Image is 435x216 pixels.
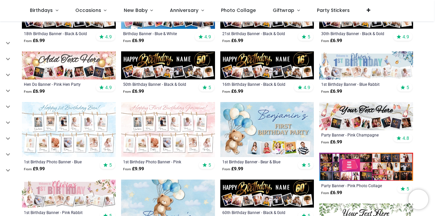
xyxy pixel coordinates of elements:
[321,189,342,196] strong: £ 6.99
[319,51,413,80] img: Personalised Happy 1st Birthday Banner - Blue Rabbit - Custom Name & 9 Photo Upload
[24,166,45,172] strong: £ 9.99
[321,37,342,44] strong: £ 6.99
[22,180,116,208] img: Personalised Happy 1st Birthday Banner - Pink Rabbit - Custom Name & 9 Photo Upload
[123,159,195,164] a: 1st Birthday Photo Banner - Pink
[402,135,409,141] span: 4.8
[123,90,131,93] span: From
[321,88,342,95] strong: £ 6.99
[24,39,32,43] span: From
[24,37,45,44] strong: £ 6.99
[321,90,329,93] span: From
[304,84,310,90] span: 4.9
[321,139,342,145] strong: £ 6.99
[222,167,230,171] span: From
[170,7,198,14] span: Anniversary
[317,7,350,14] span: Party Stickers
[123,31,195,36] a: Birthday Banner - Blue & White
[123,39,131,43] span: From
[24,31,96,36] a: 18th Birthday Banner - Black & Gold
[321,132,393,137] a: Party Banner - Pink Champagne
[222,81,294,87] a: 16th Birthday Banner - Black & Gold
[321,191,329,195] span: From
[321,31,393,36] a: 30th Birthday Banner - Black & Gold
[406,84,409,90] span: 5
[406,186,409,192] span: 5
[273,7,294,14] span: Giftwrap
[105,84,112,90] span: 4.9
[308,162,310,168] span: 5
[24,159,96,164] a: 1st Birthday Photo Banner - Blue
[105,34,112,40] span: 4.9
[319,153,413,181] img: Personalised Party Banner - Pink Photo Collage - Add Text & 30 Photo Upload
[222,88,243,95] strong: £ 6.99
[208,162,211,168] span: 5
[121,51,215,80] img: Personalised Happy 50th Birthday Banner - Black & Gold - Custom Name & 9 Photo Upload
[208,84,211,90] span: 5
[124,7,148,14] span: New Baby
[308,34,310,40] span: 5
[321,81,393,87] a: 1st Birthday Banner - Blue Rabbit
[220,102,314,157] img: Personalised 1st Birthday Backdrop Banner - Bear & Blue Balloons - Custom Text & 4 Photos
[321,39,329,43] span: From
[321,183,393,188] a: Party Banner - Pink Photo Collage
[30,7,53,14] span: Birthdays
[24,167,32,171] span: From
[121,102,215,157] img: Personalised 1st Birthday Photo Banner - Pink - Custom Text & Photos
[402,34,409,40] span: 4.9
[22,51,116,80] img: Personalised Hen Do Banner - Pink Hen Party - 9 Photo Upload
[222,90,230,93] span: From
[222,31,294,36] a: 21st Birthday Banner - Black & Gold
[408,189,428,209] iframe: Brevo live chat
[22,102,116,157] img: Personalised 1st Birthday Photo Banner - Blue - Custom Text
[222,37,243,44] strong: £ 6.99
[24,210,96,215] a: 1st Birthday Banner - Pink Rabbit
[24,90,32,93] span: From
[24,88,45,95] strong: £ 6.99
[24,81,96,87] a: Hen Do Banner - Pink Hen Party
[123,37,144,44] strong: £ 6.99
[321,140,329,144] span: From
[109,162,112,168] span: 5
[221,7,256,14] span: Photo Collage
[123,167,131,171] span: From
[220,180,314,208] img: Personalised Happy 60th Birthday Banner - Black & Gold - Custom Name & 9 Photo Upload
[222,39,230,43] span: From
[222,159,294,164] a: 1st Birthday Banner - Bear & Blue Balloons
[123,166,144,172] strong: £ 9.99
[123,81,195,87] a: 50th Birthday Banner - Black & Gold
[319,102,413,130] img: Personalised Party Banner - Pink Champagne - 9 Photo Upload & Custom Text
[123,88,144,95] strong: £ 6.99
[222,166,243,172] strong: £ 9.99
[220,51,314,80] img: Personalised Happy 16th Birthday Banner - Black & Gold - Custom Name & 9 Photo Upload
[222,210,294,215] a: 60th Birthday Banner - Black & Gold
[204,34,211,40] span: 4.9
[75,7,101,14] span: Occasions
